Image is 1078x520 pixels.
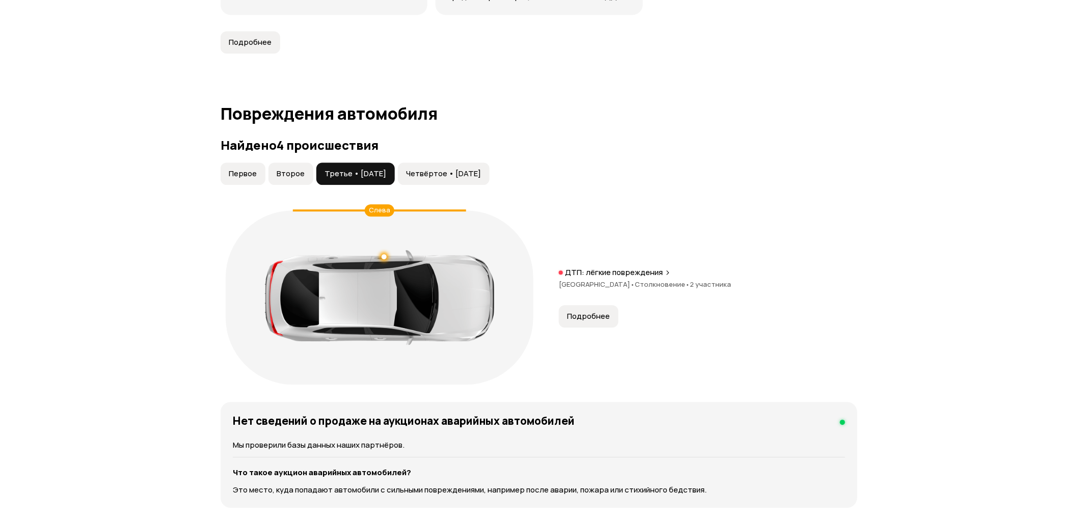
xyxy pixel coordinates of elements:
[233,440,845,451] p: Мы проверили базы данных наших партнёров.
[233,467,411,478] strong: Что такое аукцион аварийных автомобилей?
[398,162,490,185] button: Четвёртое • [DATE]
[567,311,610,321] span: Подробнее
[690,280,731,289] span: 2 участника
[559,305,618,327] button: Подробнее
[565,267,663,278] p: ДТП: лёгкие повреждения
[229,169,257,179] span: Первое
[635,280,690,289] span: Столкновение
[268,162,313,185] button: Второе
[221,104,857,123] h1: Повреждения автомобиля
[229,37,272,47] span: Подробнее
[685,280,690,289] span: •
[630,280,635,289] span: •
[325,169,386,179] span: Третье • [DATE]
[365,204,394,216] div: Слева
[559,280,635,289] span: [GEOGRAPHIC_DATA]
[221,138,857,152] h3: Найдено 4 происшествия
[233,414,575,427] h4: Нет сведений о продаже на аукционах аварийных автомобилей
[277,169,305,179] span: Второе
[233,484,845,496] p: Это место, куда попадают автомобили с сильными повреждениями, например после аварии, пожара или с...
[221,31,280,53] button: Подробнее
[406,169,481,179] span: Четвёртое • [DATE]
[221,162,265,185] button: Первое
[316,162,395,185] button: Третье • [DATE]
